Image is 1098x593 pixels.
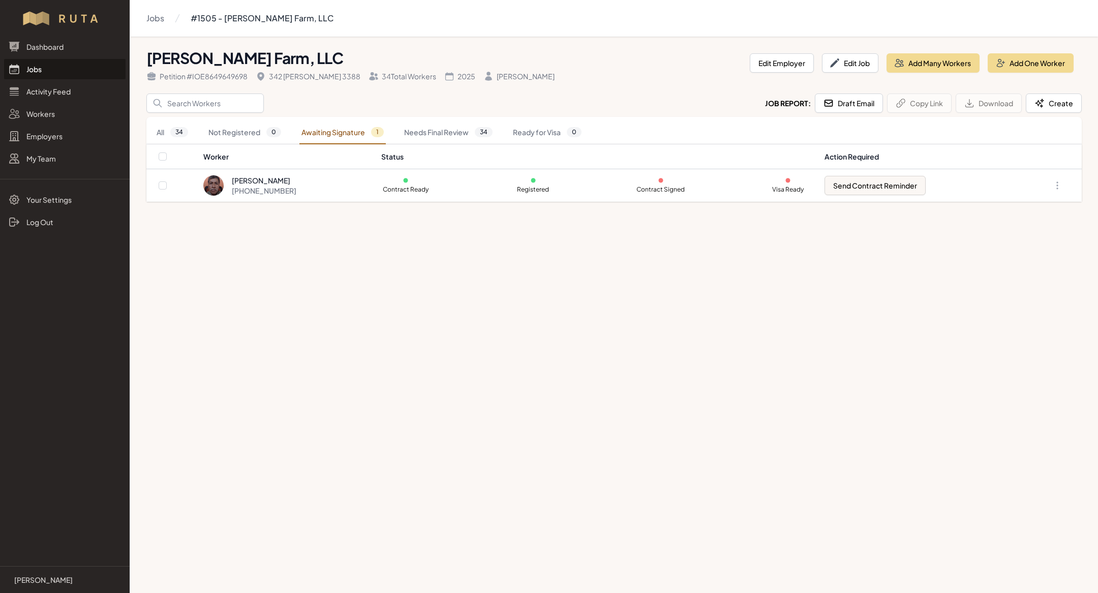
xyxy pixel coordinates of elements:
[4,81,126,102] a: Activity Feed
[4,104,126,124] a: Workers
[232,175,296,185] div: [PERSON_NAME]
[146,49,742,67] h1: [PERSON_NAME] Farm, LLC
[14,575,73,585] p: [PERSON_NAME]
[4,148,126,169] a: My Team
[21,10,108,26] img: Workflow
[483,71,555,81] div: [PERSON_NAME]
[818,144,1015,169] th: Action Required
[381,185,430,194] p: Contract Ready
[764,185,812,194] p: Visa Ready
[765,98,811,108] h2: Job Report:
[4,37,126,57] a: Dashboard
[4,126,126,146] a: Employers
[567,127,582,137] span: 0
[266,127,281,137] span: 0
[509,185,558,194] p: Registered
[146,71,248,81] div: Petition # IOE8649649698
[146,121,1082,144] nav: Tabs
[988,53,1074,73] button: Add One Worker
[1026,93,1082,113] button: Create
[822,53,878,73] button: Edit Job
[375,144,818,169] th: Status
[956,93,1022,113] button: Download
[203,151,369,162] div: Worker
[825,176,926,195] button: Send Contract Reminder
[815,93,883,113] button: Draft Email
[371,127,384,137] span: 1
[206,121,283,144] a: Not Registered
[750,53,814,73] button: Edit Employer
[256,71,360,81] div: 342 [PERSON_NAME] 3388
[887,53,980,73] button: Add Many Workers
[887,93,952,113] button: Copy Link
[4,212,126,232] a: Log Out
[146,93,264,113] input: Search Workers
[232,185,296,196] div: [PHONE_NUMBER]
[299,121,386,144] a: Awaiting Signature
[8,575,121,585] a: [PERSON_NAME]
[191,8,333,28] a: #1505 - [PERSON_NAME] Farm, LLC
[155,121,190,144] a: All
[146,8,333,28] nav: Breadcrumb
[475,127,493,137] span: 34
[4,59,126,79] a: Jobs
[4,190,126,210] a: Your Settings
[511,121,584,144] a: Ready for Visa
[402,121,495,144] a: Needs Final Review
[636,185,685,194] p: Contract Signed
[369,71,436,81] div: 34 Total Workers
[146,8,164,28] a: Jobs
[444,71,475,81] div: 2025
[170,127,188,137] span: 34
